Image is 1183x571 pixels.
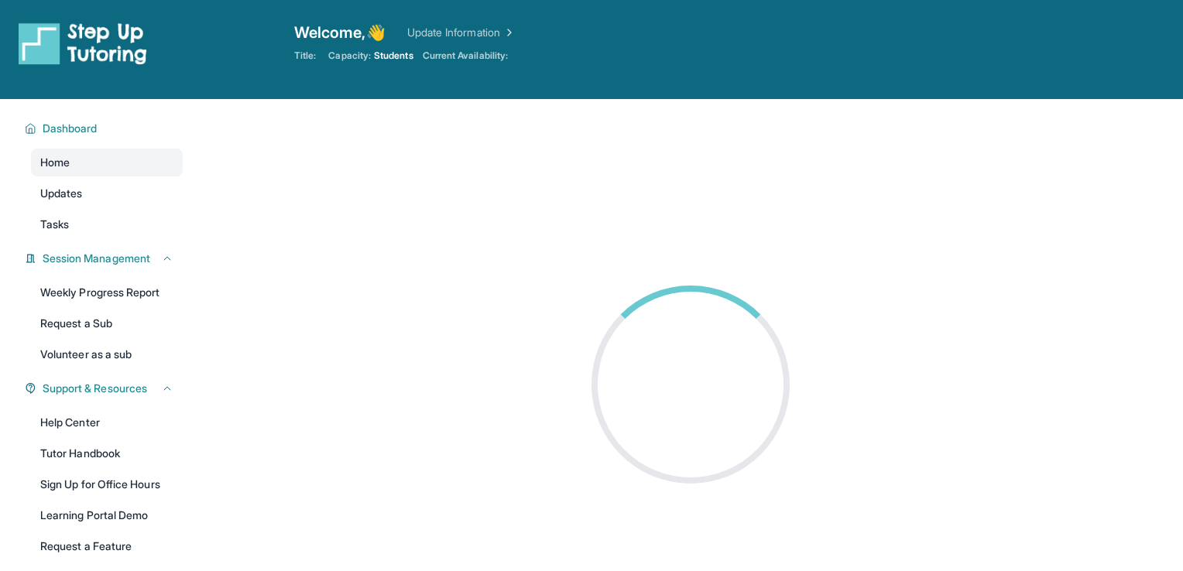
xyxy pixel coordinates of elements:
span: Updates [40,186,83,201]
button: Session Management [36,251,173,266]
a: Update Information [407,25,516,40]
span: Students [374,50,413,62]
a: Weekly Progress Report [31,279,183,306]
a: Tasks [31,210,183,238]
span: Current Availability: [423,50,508,62]
a: Volunteer as a sub [31,340,183,368]
a: Request a Sub [31,309,183,337]
a: Home [31,149,183,176]
a: Request a Feature [31,532,183,560]
img: logo [19,22,147,65]
a: Learning Portal Demo [31,501,183,529]
span: Session Management [43,251,150,266]
span: Tasks [40,217,69,232]
a: Updates [31,180,183,207]
img: Chevron Right [500,25,516,40]
button: Dashboard [36,121,173,136]
span: Title: [294,50,316,62]
a: Sign Up for Office Hours [31,470,183,498]
a: Tutor Handbook [31,439,183,467]
a: Help Center [31,409,183,436]
button: Support & Resources [36,381,173,396]
span: Capacity: [328,50,371,62]
span: Home [40,155,70,170]
span: Welcome, 👋 [294,22,386,43]
span: Dashboard [43,121,98,136]
span: Support & Resources [43,381,147,396]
